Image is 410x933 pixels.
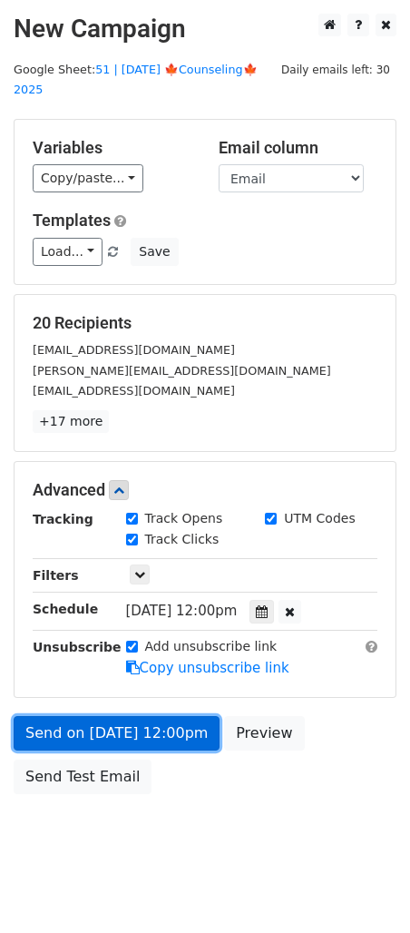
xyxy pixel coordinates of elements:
[145,509,223,528] label: Track Opens
[33,138,191,158] h5: Variables
[224,716,304,751] a: Preview
[14,63,258,97] small: Google Sheet:
[219,138,377,158] h5: Email column
[126,660,289,676] a: Copy unsubscribe link
[284,509,355,528] label: UTM Codes
[33,410,109,433] a: +17 more
[33,480,377,500] h5: Advanced
[33,364,331,378] small: [PERSON_NAME][EMAIL_ADDRESS][DOMAIN_NAME]
[14,760,151,794] a: Send Test Email
[33,384,235,398] small: [EMAIL_ADDRESS][DOMAIN_NAME]
[33,211,111,230] a: Templates
[275,60,396,80] span: Daily emails left: 30
[33,238,102,266] a: Load...
[145,530,220,549] label: Track Clicks
[33,640,122,654] strong: Unsubscribe
[126,603,238,619] span: [DATE] 12:00pm
[14,14,396,44] h2: New Campaign
[33,313,377,333] h5: 20 Recipients
[131,238,178,266] button: Save
[145,637,278,656] label: Add unsubscribe link
[275,63,396,76] a: Daily emails left: 30
[33,343,235,357] small: [EMAIL_ADDRESS][DOMAIN_NAME]
[33,512,93,526] strong: Tracking
[14,716,220,751] a: Send on [DATE] 12:00pm
[33,602,98,616] strong: Schedule
[319,846,410,933] iframe: Chat Widget
[33,568,79,583] strong: Filters
[33,164,143,192] a: Copy/paste...
[14,63,258,97] a: 51 | [DATE] 🍁Counseling🍁 2025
